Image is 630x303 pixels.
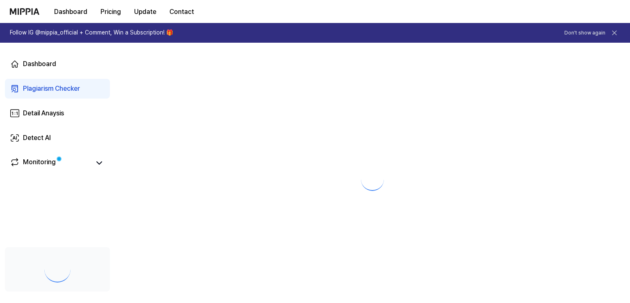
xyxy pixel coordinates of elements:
[23,84,80,94] div: Plagiarism Checker
[163,4,201,20] button: Contact
[10,8,39,15] img: logo
[5,54,110,74] a: Dashboard
[23,157,56,169] div: Monitoring
[48,4,94,20] button: Dashboard
[23,133,51,143] div: Detect AI
[23,108,64,118] div: Detail Anaysis
[5,128,110,148] a: Detect AI
[128,0,163,23] a: Update
[128,4,163,20] button: Update
[10,157,90,169] a: Monitoring
[564,30,605,37] button: Don't show again
[23,59,56,69] div: Dashboard
[5,103,110,123] a: Detail Anaysis
[10,29,173,37] h1: Follow IG @mippia_official + Comment, Win a Subscription! 🎁
[5,79,110,99] a: Plagiarism Checker
[94,4,128,20] button: Pricing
